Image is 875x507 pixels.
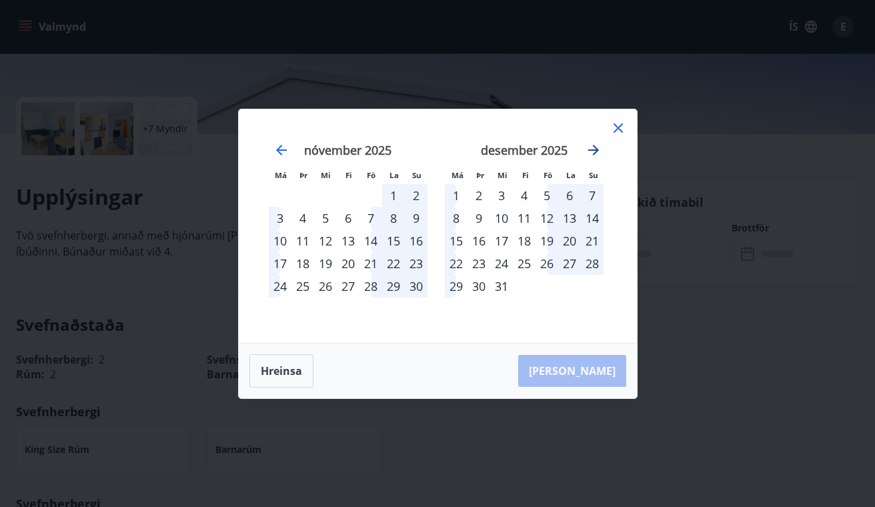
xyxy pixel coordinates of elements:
small: Mi [321,170,331,180]
td: mánudagur, 29. desember 2025 [445,275,468,298]
td: þriðjudagur, 30. desember 2025 [468,275,490,298]
td: laugardagur, 22. nóvember 2025 [382,252,405,275]
div: Move forward to switch to the next month. [586,142,602,158]
div: 27 [558,252,581,275]
td: fimmtudagur, 20. nóvember 2025 [337,252,359,275]
div: 12 [314,229,337,252]
td: laugardagur, 1. nóvember 2025 [382,184,405,207]
div: 13 [337,229,359,252]
div: 25 [513,252,536,275]
div: 6 [558,184,581,207]
td: föstudagur, 14. nóvember 2025 [359,229,382,252]
td: laugardagur, 27. desember 2025 [558,252,581,275]
td: fimmtudagur, 25. desember 2025 [513,252,536,275]
td: þriðjudagur, 2. desember 2025 [468,184,490,207]
td: sunnudagur, 7. desember 2025 [581,184,604,207]
small: Su [589,170,598,180]
td: miðvikudagur, 19. nóvember 2025 [314,252,337,275]
td: sunnudagur, 14. desember 2025 [581,207,604,229]
td: sunnudagur, 21. desember 2025 [581,229,604,252]
td: þriðjudagur, 16. desember 2025 [468,229,490,252]
td: þriðjudagur, 4. nóvember 2025 [291,207,314,229]
div: 30 [405,275,427,298]
div: 7 [581,184,604,207]
td: mánudagur, 17. nóvember 2025 [269,252,291,275]
td: mánudagur, 15. desember 2025 [445,229,468,252]
div: 20 [337,252,359,275]
small: Má [275,170,287,180]
div: 9 [468,207,490,229]
div: Calendar [255,125,621,327]
div: 17 [269,252,291,275]
div: 3 [269,207,291,229]
div: 23 [468,252,490,275]
small: La [566,170,576,180]
td: föstudagur, 5. desember 2025 [536,184,558,207]
div: 19 [314,252,337,275]
div: 1 [382,184,405,207]
div: 8 [382,207,405,229]
div: 16 [468,229,490,252]
td: mánudagur, 10. nóvember 2025 [269,229,291,252]
div: 15 [445,229,468,252]
div: 6 [337,207,359,229]
td: sunnudagur, 30. nóvember 2025 [405,275,427,298]
td: föstudagur, 19. desember 2025 [536,229,558,252]
td: mánudagur, 24. nóvember 2025 [269,275,291,298]
td: þriðjudagur, 18. nóvember 2025 [291,252,314,275]
div: 11 [513,207,536,229]
small: Þr [299,170,307,180]
td: laugardagur, 13. desember 2025 [558,207,581,229]
td: miðvikudagur, 17. desember 2025 [490,229,513,252]
td: sunnudagur, 28. desember 2025 [581,252,604,275]
div: 4 [513,184,536,207]
td: miðvikudagur, 5. nóvember 2025 [314,207,337,229]
td: miðvikudagur, 31. desember 2025 [490,275,513,298]
td: föstudagur, 7. nóvember 2025 [359,207,382,229]
div: 11 [291,229,314,252]
div: 21 [581,229,604,252]
td: sunnudagur, 9. nóvember 2025 [405,207,427,229]
td: fimmtudagur, 13. nóvember 2025 [337,229,359,252]
div: 19 [536,229,558,252]
td: mánudagur, 8. desember 2025 [445,207,468,229]
strong: nóvember 2025 [304,142,391,158]
div: 14 [581,207,604,229]
td: fimmtudagur, 18. desember 2025 [513,229,536,252]
small: Fö [544,170,552,180]
small: Má [452,170,464,180]
div: 17 [490,229,513,252]
td: laugardagur, 6. desember 2025 [558,184,581,207]
div: 7 [359,207,382,229]
div: 5 [314,207,337,229]
td: föstudagur, 12. desember 2025 [536,207,558,229]
div: 20 [558,229,581,252]
td: laugardagur, 15. nóvember 2025 [382,229,405,252]
div: 13 [558,207,581,229]
div: 26 [536,252,558,275]
small: Su [412,170,421,180]
div: 18 [513,229,536,252]
div: Move backward to switch to the previous month. [273,142,289,158]
td: sunnudagur, 2. nóvember 2025 [405,184,427,207]
strong: desember 2025 [481,142,568,158]
td: föstudagur, 21. nóvember 2025 [359,252,382,275]
td: mánudagur, 1. desember 2025 [445,184,468,207]
div: 24 [490,252,513,275]
td: miðvikudagur, 10. desember 2025 [490,207,513,229]
td: föstudagur, 26. desember 2025 [536,252,558,275]
small: La [389,170,399,180]
div: 22 [382,252,405,275]
div: 9 [405,207,427,229]
div: 2 [405,184,427,207]
div: 16 [405,229,427,252]
div: 23 [405,252,427,275]
small: Fi [522,170,529,180]
td: sunnudagur, 16. nóvember 2025 [405,229,427,252]
div: 25 [291,275,314,298]
div: 8 [445,207,468,229]
td: laugardagur, 29. nóvember 2025 [382,275,405,298]
div: 2 [468,184,490,207]
div: 14 [359,229,382,252]
div: 18 [291,252,314,275]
